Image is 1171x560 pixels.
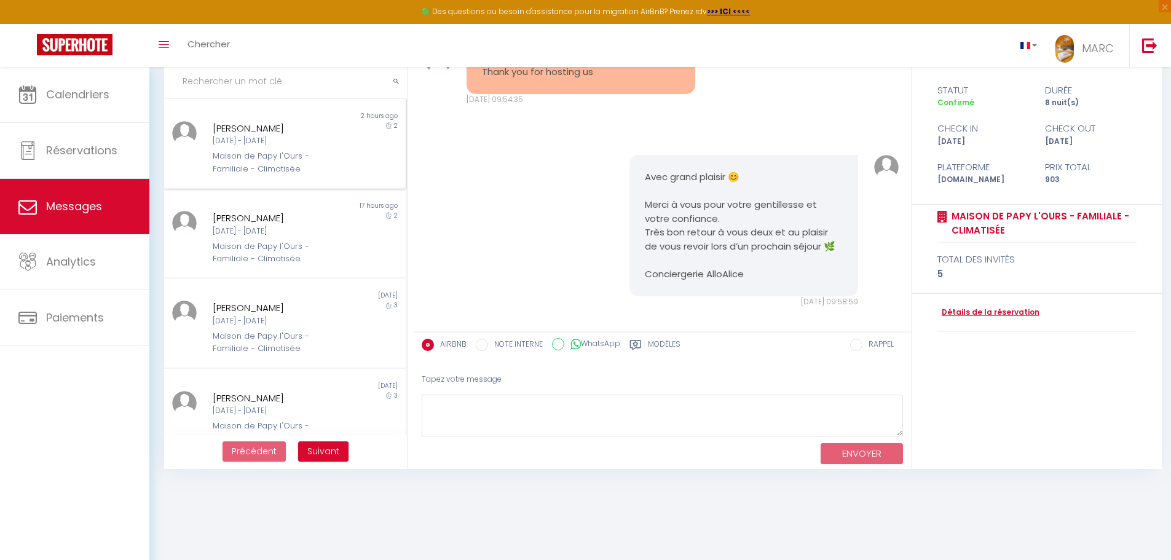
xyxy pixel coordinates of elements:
[467,94,695,106] div: [DATE] 09:54:35
[46,87,109,102] span: Calendriers
[46,143,117,158] span: Réservations
[488,339,543,352] label: NOTE INTERNE
[947,209,1137,238] a: Maison de Papy l'Ours - Familiale - Climatisée
[929,121,1037,136] div: check in
[1037,97,1145,109] div: 8 nuit(s)
[46,199,102,214] span: Messages
[223,441,286,462] button: Previous
[172,211,197,235] img: ...
[629,296,858,308] div: [DATE] 09:58:59
[213,391,337,406] div: [PERSON_NAME]
[929,160,1037,175] div: Plateforme
[422,365,903,395] div: Tapez votre message
[874,155,899,179] img: ...
[821,443,903,465] button: ENVOYER
[929,174,1037,186] div: [DOMAIN_NAME]
[648,339,680,354] label: Modèles
[213,420,337,445] div: Maison de Papy l'Ours - Familiale - Climatisée
[937,267,1137,282] div: 5
[46,310,104,325] span: Paiements
[1046,24,1129,67] a: ... MARC
[213,135,337,147] div: [DATE] - [DATE]
[394,211,398,220] span: 2
[929,136,1037,148] div: [DATE]
[434,339,467,352] label: AIRBNB
[1055,35,1074,63] img: ...
[707,6,750,17] a: >>> ICI <<<<
[1037,83,1145,98] div: durée
[285,201,405,211] div: 17 hours ago
[394,121,398,130] span: 2
[394,391,398,400] span: 3
[1037,160,1145,175] div: Prix total
[37,34,112,55] img: Super Booking
[213,240,337,266] div: Maison de Papy l'Ours - Familiale - Climatisée
[172,301,197,325] img: ...
[937,252,1137,267] div: total des invités
[564,338,620,352] label: WhatsApp
[394,301,398,310] span: 3
[213,315,337,327] div: [DATE] - [DATE]
[285,111,405,121] div: 2 hours ago
[307,445,339,457] span: Suivant
[285,291,405,301] div: [DATE]
[213,301,337,315] div: [PERSON_NAME]
[232,445,277,457] span: Précédent
[1082,41,1114,56] span: MARC
[1037,174,1145,186] div: 903
[298,441,349,462] button: Next
[862,339,894,352] label: RAPPEL
[1037,136,1145,148] div: [DATE]
[937,97,974,108] span: Confirmé
[482,65,680,79] pre: Thank you for hosting us
[46,254,96,269] span: Analytics
[213,405,337,417] div: [DATE] - [DATE]
[213,121,337,136] div: [PERSON_NAME]
[645,170,843,281] pre: Avec grand plaisir 😊 Merci à vous pour votre gentillesse et votre confiance. Très bon retour à vo...
[172,391,197,416] img: ...
[178,24,239,67] a: Chercher
[187,37,230,50] span: Chercher
[1142,37,1157,53] img: logout
[937,307,1039,318] a: Détails de la réservation
[285,381,405,391] div: [DATE]
[164,65,407,99] input: Rechercher un mot clé
[1037,121,1145,136] div: check out
[213,211,337,226] div: [PERSON_NAME]
[172,121,197,146] img: ...
[929,83,1037,98] div: statut
[213,150,337,175] div: Maison de Papy l'Ours - Familiale - Climatisée
[213,226,337,237] div: [DATE] - [DATE]
[213,330,337,355] div: Maison de Papy l'Ours - Familiale - Climatisée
